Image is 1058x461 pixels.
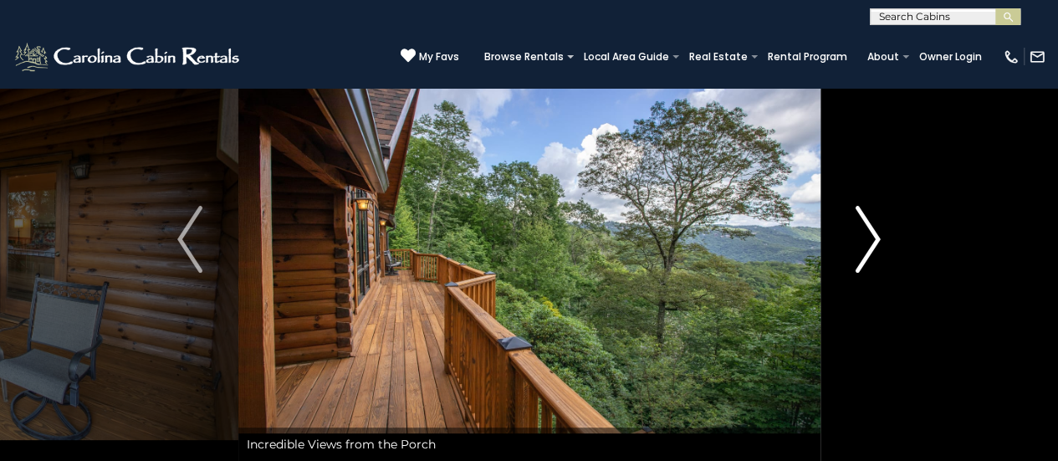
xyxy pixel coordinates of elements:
[177,206,202,273] img: arrow
[911,45,990,69] a: Owner Login
[142,18,238,461] button: Previous
[575,45,677,69] a: Local Area Guide
[820,18,916,461] button: Next
[856,206,881,273] img: arrow
[419,49,459,64] span: My Favs
[13,40,244,74] img: White-1-2.png
[859,45,907,69] a: About
[1003,49,1020,65] img: phone-regular-white.png
[1029,49,1045,65] img: mail-regular-white.png
[238,428,820,461] div: Incredible Views from the Porch
[681,45,756,69] a: Real Estate
[476,45,572,69] a: Browse Rentals
[759,45,856,69] a: Rental Program
[401,48,459,65] a: My Favs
